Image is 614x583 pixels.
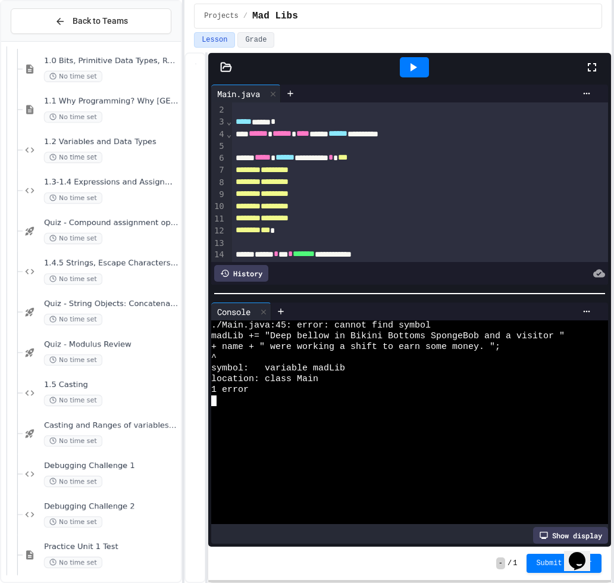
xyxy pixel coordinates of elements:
[44,218,178,228] span: Quiz - Compound assignment operators
[211,303,271,320] div: Console
[44,299,178,309] span: Quiz - String Objects: Concatenation, Literals, and More
[211,164,226,176] div: 7
[211,385,249,395] span: 1 error
[211,249,226,261] div: 14
[211,177,226,189] div: 8
[226,129,232,139] span: Fold line
[11,8,171,34] button: Back to Teams
[513,559,517,568] span: 1
[527,554,602,573] button: Submit Answer
[211,141,226,152] div: 5
[214,265,268,282] div: History
[211,88,266,100] div: Main.java
[211,261,226,273] div: 15
[44,96,178,107] span: 1.1 Why Programming? Why [GEOGRAPHIC_DATA]?
[44,516,102,528] span: No time set
[211,129,226,141] div: 4
[211,320,431,331] span: ./Main.java:45: error: cannot find symbol
[211,342,500,353] span: + name + " were working a shift to earn some money. ";
[44,501,178,512] span: Debugging Challenge 2
[44,420,178,431] span: Casting and Ranges of variables - Quiz
[211,225,226,237] div: 12
[44,354,102,366] span: No time set
[211,363,345,374] span: symbol: variable madLib
[226,117,232,126] span: Fold line
[44,177,178,188] span: 1.3-1.4 Expressions and Assignment
[211,305,256,318] div: Console
[44,380,178,390] span: 1.5 Casting
[44,258,178,269] span: 1.4.5 Strings, Escape Characters, and [PERSON_NAME]
[44,557,102,568] span: No time set
[211,201,226,213] div: 10
[508,559,512,568] span: /
[211,331,565,342] span: madLib += "Deep bellow in Bikini Bottoms SpongeBob and a visitor "
[211,238,226,250] div: 13
[211,85,281,102] div: Main.java
[44,71,102,82] span: No time set
[211,104,226,116] div: 2
[211,189,226,201] div: 9
[533,527,608,544] div: Show display
[44,314,102,325] span: No time set
[44,111,102,123] span: No time set
[211,213,226,225] div: 11
[211,152,226,164] div: 6
[243,11,248,21] span: /
[252,9,298,23] span: Mad Libs
[44,56,178,66] span: 1.0 Bits, Primitive Data Types, Remainder, PEMDAS
[44,152,102,163] span: No time set
[44,461,178,471] span: Debugging Challenge 1
[204,11,239,21] span: Projects
[496,557,505,569] span: -
[73,15,128,27] span: Back to Teams
[44,233,102,244] span: No time set
[44,435,102,447] span: No time set
[44,192,102,204] span: No time set
[194,32,235,48] button: Lesson
[44,137,178,147] span: 1.2 Variables and Data Types
[211,116,226,128] div: 3
[211,374,318,385] span: location: class Main
[237,32,274,48] button: Grade
[44,339,178,350] span: Quiz - Modulus Review
[211,353,217,363] span: ^
[536,559,592,568] span: Submit Answer
[564,535,602,571] iframe: chat widget
[44,395,102,406] span: No time set
[44,273,102,285] span: No time set
[44,542,178,552] span: Practice Unit 1 Test
[44,476,102,487] span: No time set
